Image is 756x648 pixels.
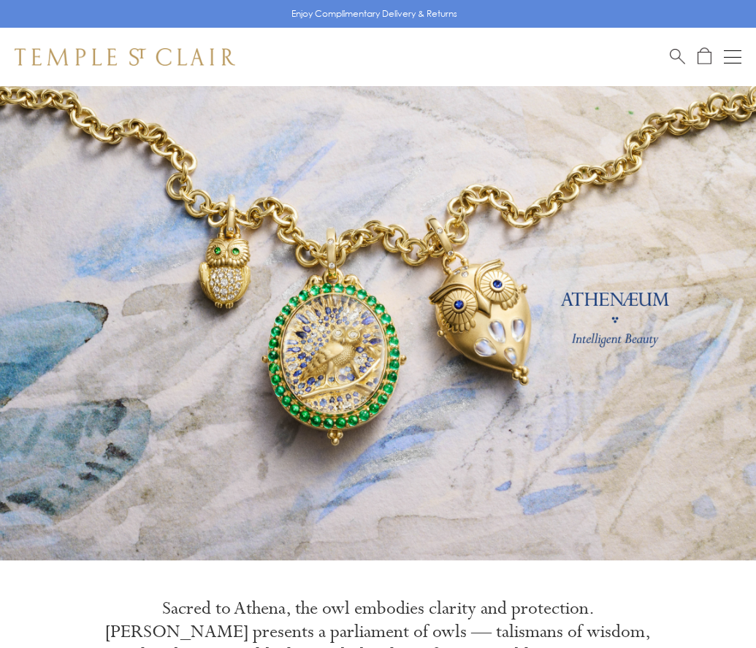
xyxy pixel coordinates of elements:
a: Search [670,47,685,66]
a: Open Shopping Bag [698,47,711,66]
img: Temple St. Clair [15,48,235,66]
p: Enjoy Complimentary Delivery & Returns [291,7,457,21]
button: Open navigation [724,48,741,66]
